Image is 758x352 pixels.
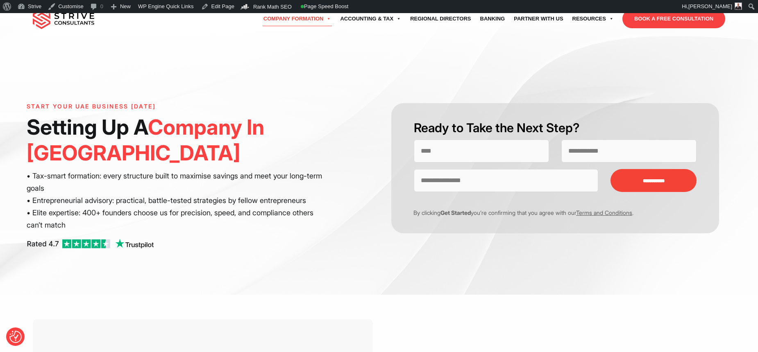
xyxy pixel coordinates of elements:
a: Banking [476,7,510,30]
a: Company Formation [259,7,336,30]
p: By clicking you’re confirming that you agree with our . [408,208,690,217]
a: Partner with Us [509,7,567,30]
h6: Start Your UAE Business [DATE] [27,103,330,110]
a: Accounting & Tax [336,7,406,30]
h1: Setting Up A [27,114,330,166]
img: main-logo.svg [33,9,94,29]
span: [PERSON_NAME] [688,3,732,9]
button: Consent Preferences [9,331,22,343]
a: Regional Directors [406,7,475,30]
img: Revisit consent button [9,331,22,343]
p: • Tax-smart formation: every structure built to maximise savings and meet your long-term goals • ... [27,170,330,231]
h2: Ready to Take the Next Step? [414,120,697,136]
a: Resources [568,7,618,30]
a: Terms and Conditions [576,209,632,216]
strong: Get Started [440,209,471,216]
a: BOOK A FREE CONSULTATION [622,9,725,28]
span: Rank Math SEO [253,4,292,10]
form: Contact form [379,103,731,233]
